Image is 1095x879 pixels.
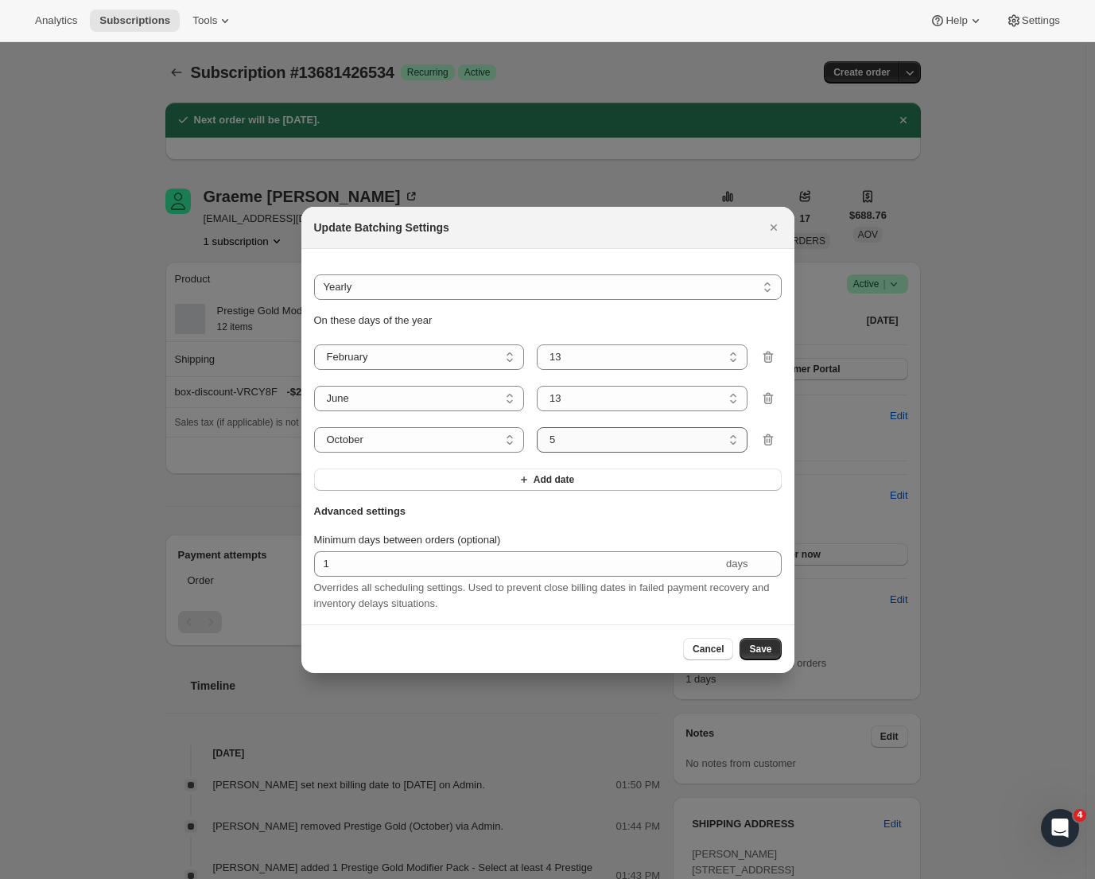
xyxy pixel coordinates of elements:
span: Settings [1022,14,1060,27]
button: Close [763,216,785,239]
span: 4 [1074,809,1086,822]
span: Subscriptions [99,14,170,27]
span: Save [749,643,771,655]
span: Add date [534,473,574,486]
span: Cancel [693,643,724,655]
button: Cancel [683,638,733,660]
button: Tools [183,10,243,32]
button: Save [740,638,781,660]
span: Overrides all scheduling settings. Used to prevent close billing dates in failed payment recovery... [314,581,770,609]
span: Help [946,14,967,27]
button: Analytics [25,10,87,32]
button: Help [920,10,992,32]
span: Analytics [35,14,77,27]
iframe: Intercom live chat [1041,809,1079,847]
span: Minimum days between orders (optional) [314,534,501,546]
button: Subscriptions [90,10,180,32]
h2: Update Batching Settings [314,220,449,235]
span: Advanced settings [314,504,406,519]
p: On these days of the year [314,313,782,329]
button: Settings [996,10,1070,32]
span: days [726,558,747,570]
span: Tools [192,14,217,27]
button: Add date [314,469,782,491]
